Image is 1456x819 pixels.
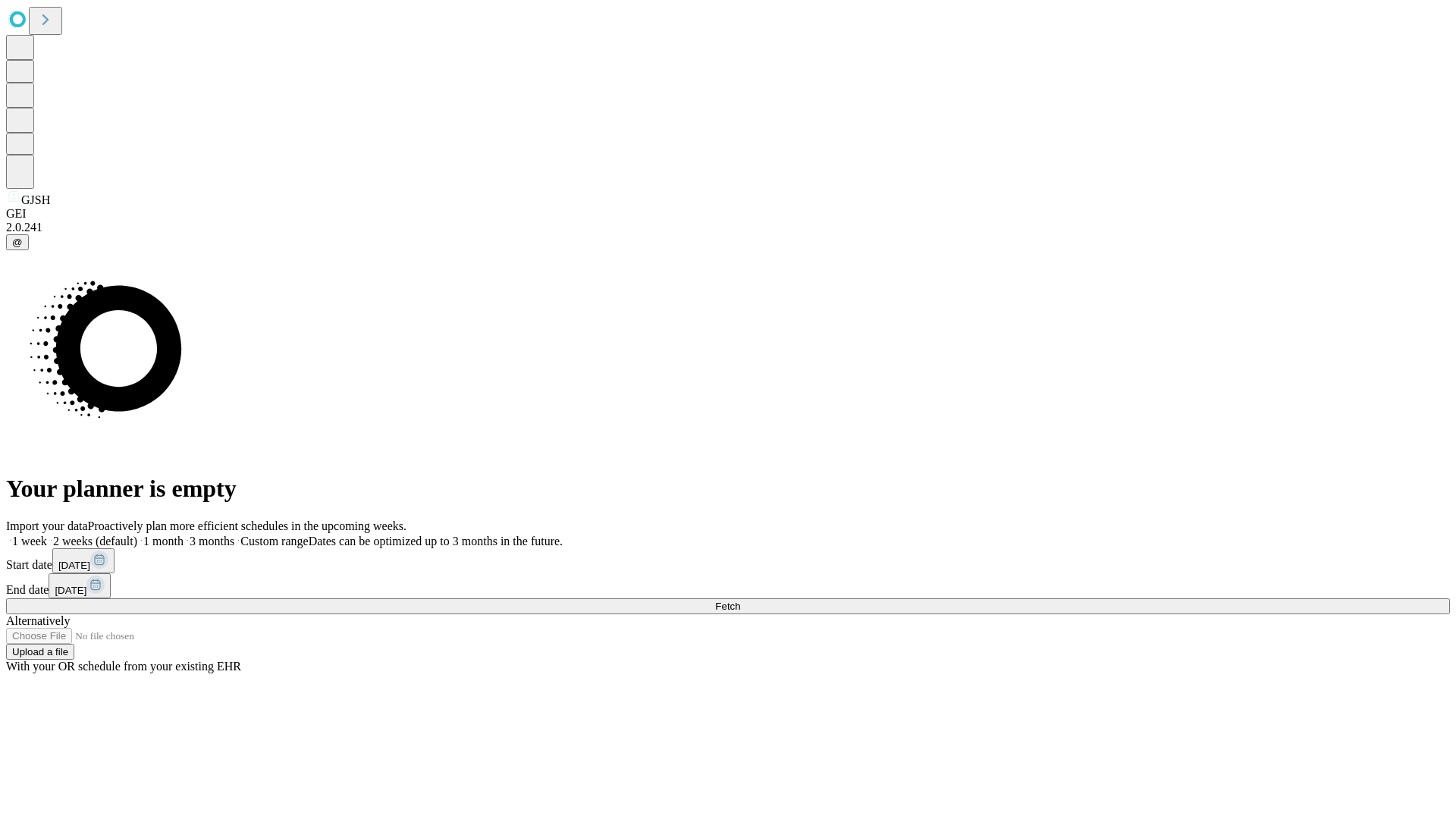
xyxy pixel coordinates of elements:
div: GEI [6,207,1450,221]
button: @ [6,234,29,250]
button: Fetch [6,598,1450,614]
span: 2 weeks (default) [53,535,137,548]
span: With your OR schedule from your existing EHR [6,660,241,673]
button: Upload a file [6,644,74,660]
span: Fetch [715,601,740,612]
span: 1 week [12,535,47,548]
span: Proactively plan more efficient schedules in the upcoming weeks. [88,519,406,532]
button: [DATE] [52,548,115,573]
span: @ [12,237,23,248]
div: 2.0.241 [6,221,1450,234]
span: [DATE] [58,560,90,571]
h1: Your planner is empty [6,475,1450,503]
span: 1 month [143,535,184,548]
span: Import your data [6,519,88,532]
span: 3 months [190,535,234,548]
div: End date [6,573,1450,598]
div: Start date [6,548,1450,573]
span: Custom range [240,535,308,548]
span: Alternatively [6,614,70,627]
span: GJSH [21,193,50,206]
span: [DATE] [55,585,86,596]
span: Dates can be optimized up to 3 months in the future. [309,535,563,548]
button: [DATE] [49,573,111,598]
